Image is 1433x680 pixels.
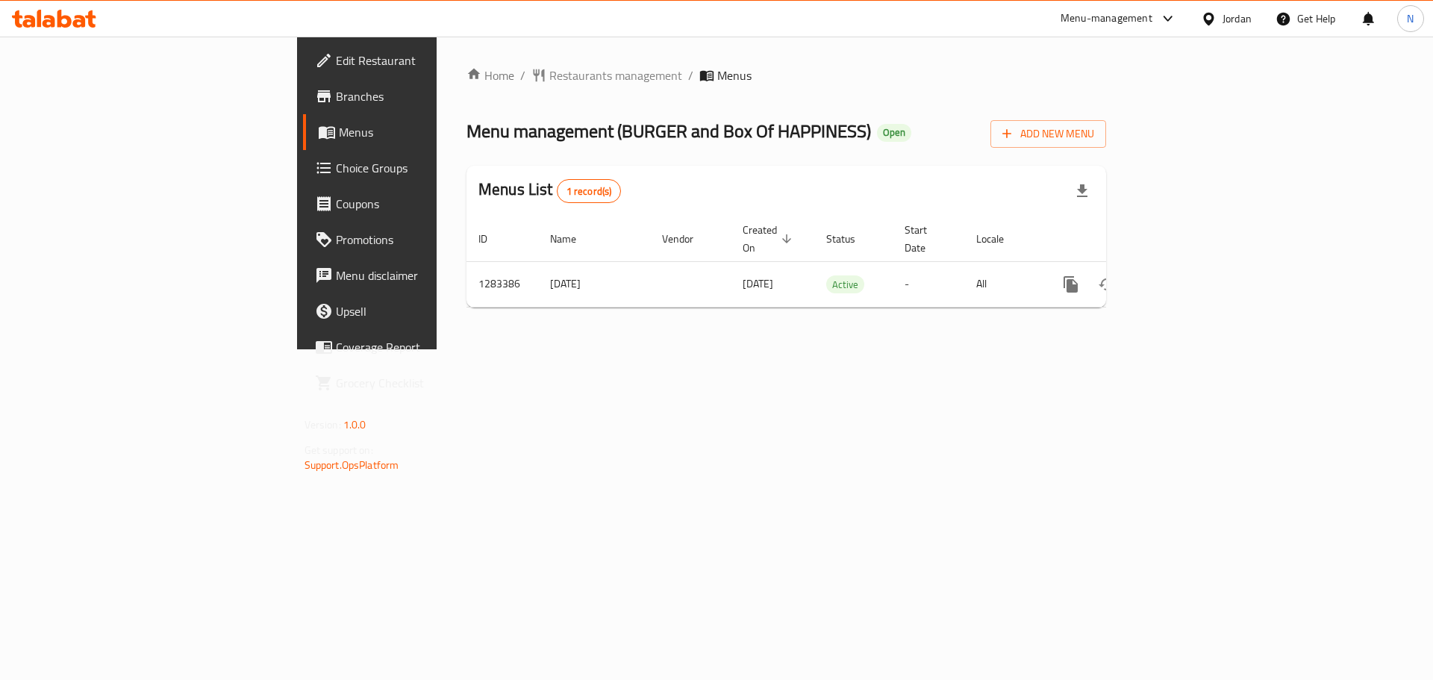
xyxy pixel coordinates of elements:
[976,230,1023,248] span: Locale
[466,216,1208,308] table: enhanced table
[303,329,537,365] a: Coverage Report
[305,415,341,434] span: Version:
[305,440,373,460] span: Get support on:
[303,78,537,114] a: Branches
[538,261,650,307] td: [DATE]
[343,415,366,434] span: 1.0.0
[905,221,946,257] span: Start Date
[478,230,507,248] span: ID
[336,195,525,213] span: Coupons
[990,120,1106,148] button: Add New Menu
[1061,10,1152,28] div: Menu-management
[826,276,864,293] span: Active
[303,114,537,150] a: Menus
[303,186,537,222] a: Coupons
[717,66,752,84] span: Menus
[303,222,537,258] a: Promotions
[336,266,525,284] span: Menu disclaimer
[743,221,796,257] span: Created On
[336,302,525,320] span: Upsell
[303,43,537,78] a: Edit Restaurant
[303,258,537,293] a: Menu disclaimer
[893,261,964,307] td: -
[826,275,864,293] div: Active
[1053,266,1089,302] button: more
[743,274,773,293] span: [DATE]
[336,231,525,249] span: Promotions
[549,66,682,84] span: Restaurants management
[339,123,525,141] span: Menus
[688,66,693,84] li: /
[336,52,525,69] span: Edit Restaurant
[531,66,682,84] a: Restaurants management
[826,230,875,248] span: Status
[662,230,713,248] span: Vendor
[336,374,525,392] span: Grocery Checklist
[466,114,871,148] span: Menu management ( BURGER and Box Of HAPPINESS )
[877,124,911,142] div: Open
[1002,125,1094,143] span: Add New Menu
[1223,10,1252,27] div: Jordan
[336,338,525,356] span: Coverage Report
[305,455,399,475] a: Support.OpsPlatform
[336,87,525,105] span: Branches
[466,66,1106,84] nav: breadcrumb
[1041,216,1208,262] th: Actions
[336,159,525,177] span: Choice Groups
[1407,10,1414,27] span: N
[303,365,537,401] a: Grocery Checklist
[550,230,596,248] span: Name
[558,184,621,199] span: 1 record(s)
[303,293,537,329] a: Upsell
[557,179,622,203] div: Total records count
[964,261,1041,307] td: All
[877,126,911,139] span: Open
[1089,266,1125,302] button: Change Status
[1064,173,1100,209] div: Export file
[303,150,537,186] a: Choice Groups
[478,178,621,203] h2: Menus List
